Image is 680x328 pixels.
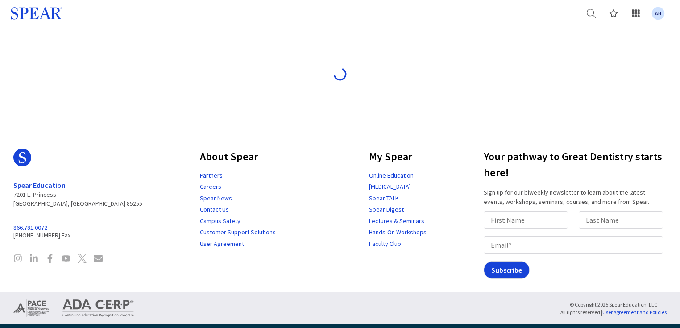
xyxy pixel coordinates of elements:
a: Lectures & Seminars [369,217,424,225]
input: First Name [484,211,568,229]
a: 866.781.0072 [13,224,47,232]
a: User Agreement [200,240,244,248]
a: Contact Us [200,205,229,213]
span: [PHONE_NUMBER] Fax [13,224,142,240]
a: Contact Spear Education [94,254,103,265]
input: Last Name [579,211,663,229]
h3: Your pathway to Great Dentistry starts here! [484,149,667,181]
a: Spear TALK [369,194,399,202]
h3: About Spear [200,149,276,165]
a: AH [647,2,669,25]
a: Spear Education on YouTube [62,254,70,265]
img: ADA CERP Continuing Education Recognition Program [62,299,134,317]
img: Approved PACE Program Provider [13,299,49,317]
input: Subscribe [484,261,530,279]
address: 7201 E. Princess [GEOGRAPHIC_DATA], [GEOGRAPHIC_DATA] 85255 [13,181,142,208]
a: Careers [200,183,221,191]
a: Spear Education [13,181,66,190]
small: © Copyright 2025 Spear Education, LLC All rights reserved | [560,301,667,316]
p: Sign up for our biweekly newsletter to learn about the latest events, workshops, seminars, course... [484,188,667,207]
h3: My Spear [369,149,427,165]
a: Spear Education on LinkedIn [29,254,38,265]
a: Spear Education on X [78,254,87,265]
svg: Spear Logo [13,149,31,166]
a: Customer Support Solutions [200,228,276,236]
a: [MEDICAL_DATA] [369,183,411,191]
a: Faculty Club [369,240,401,248]
a: Partners [200,171,223,179]
svg: Spear Logo [11,7,62,20]
a: Online Education [369,171,414,179]
a: User Agreement and Policies [602,309,667,316]
h4: Loading [16,54,664,62]
a: Spear Logo [13,149,142,174]
input: Email* [484,236,663,254]
a: Campus Safety [200,217,240,225]
img: spinner-blue.svg [333,67,347,81]
a: Spear Education on Facebook [46,254,54,265]
a: Spear Education on Instagram [13,254,22,265]
a: Spear News [200,194,232,202]
a: Hands-On Workshops [369,228,427,236]
a: Spear Digest [369,205,404,213]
